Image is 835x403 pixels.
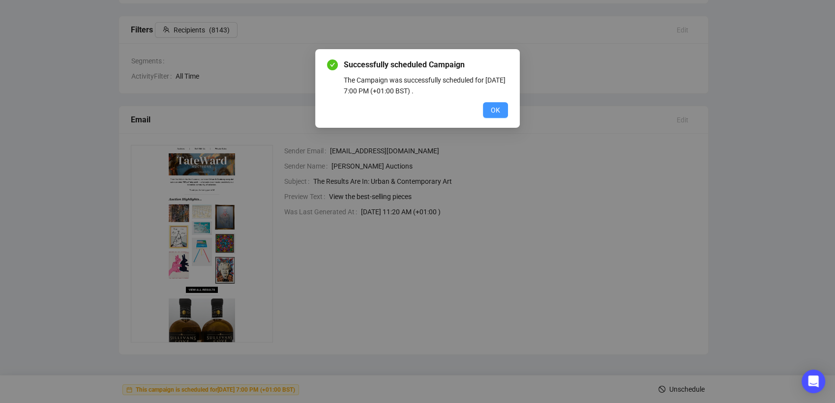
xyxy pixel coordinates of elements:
span: OK [491,105,500,115]
span: check-circle [327,59,338,70]
div: The Campaign was successfully scheduled for [DATE] 7:00 PM (+01:00 BST) . [344,75,508,96]
span: Successfully scheduled Campaign [344,59,508,71]
div: Open Intercom Messenger [802,370,825,393]
button: OK [483,102,508,118]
